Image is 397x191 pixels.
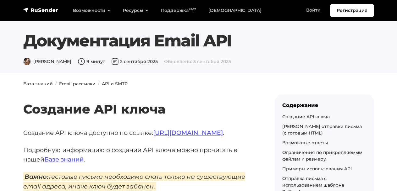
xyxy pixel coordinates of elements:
[282,124,362,136] a: [PERSON_NAME] отправки письма (с готовым HTML)
[330,4,374,17] a: Регистрация
[25,173,48,180] strong: Важно:
[23,145,255,164] p: Подробную информацию о создании API ключа можно прочитать в нашей .
[189,7,196,11] sup: 24/7
[282,114,330,119] a: Создание API ключа
[282,102,367,108] div: Содержание
[23,172,245,191] em: тестовые письма необходимо слать только на существующие email адреса, иначе ключ будет забанен.
[23,128,255,138] p: Создание API ключа доступно по ссылке: .
[153,129,223,136] a: [URL][DOMAIN_NAME]
[155,4,202,17] a: Поддержка24/7
[19,81,378,87] nav: breadcrumb
[78,58,85,65] img: Время чтения
[282,140,328,146] a: Возможные ответы
[117,4,155,17] a: Ресурсы
[59,81,96,87] a: Email рассылки
[23,59,71,64] span: [PERSON_NAME]
[282,150,362,162] a: Ограничения по прикрепляемым файлам и размеру
[300,4,327,17] a: Войти
[164,59,231,64] span: Обновлено: 3 сентября 2025
[67,4,117,17] a: Возможности
[78,59,105,64] span: 9 минут
[111,58,119,65] img: Дата публикации
[23,7,58,13] img: RuSender
[111,59,158,64] span: 2 сентября 2025
[44,156,84,163] a: Базе знаний
[282,166,352,172] a: Примеры использования API
[23,83,255,117] h2: Создание API ключа
[23,81,53,87] a: База знаний
[202,4,268,17] a: [DEMOGRAPHIC_DATA]
[102,81,128,87] a: API и SMTP
[23,31,374,50] h1: Документация Email API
